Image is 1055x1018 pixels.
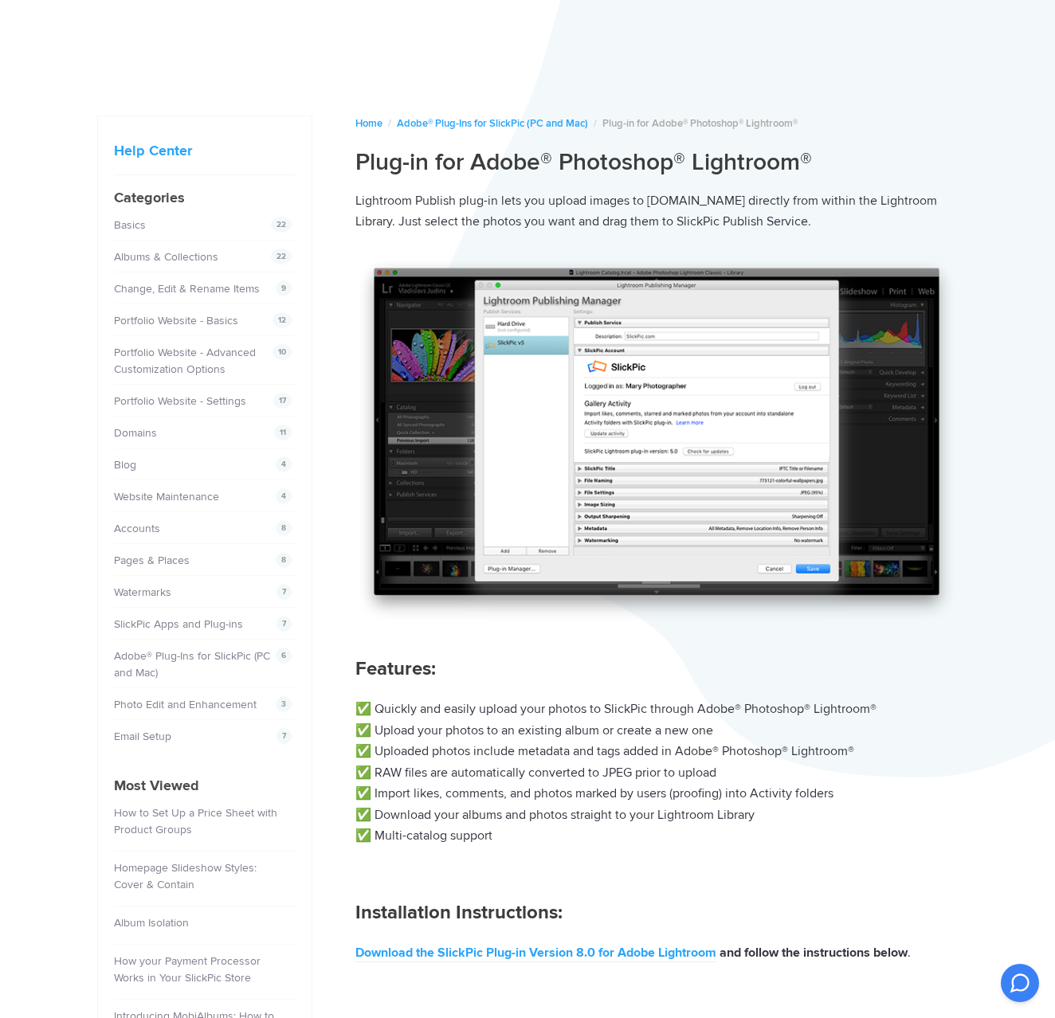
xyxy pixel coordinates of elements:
span: 22 [271,217,292,233]
h4: Categories [114,187,296,209]
a: Album Isolation [114,916,189,930]
a: Homepage Slideshow Styles: Cover & Contain [114,861,257,891]
a: Albums & Collections [114,250,218,264]
strong: Installation Instructions: [355,901,563,924]
span: 8 [276,520,292,536]
a: How to Set Up a Price Sheet with Product Groups [114,806,277,836]
a: Change, Edit & Rename Items [114,282,260,296]
a: SlickPic Apps and Plug-ins [114,617,243,631]
a: Download the SlickPic Plug-in Version 8.0 for Adobe Lightroom [355,945,716,962]
span: 11 [274,425,292,440]
a: Blog [114,458,136,472]
a: Domains [114,426,157,440]
a: Home [355,117,382,130]
span: 4 [276,488,292,504]
a: Basics [114,218,146,232]
h1: Plug-in for Adobe® Photoshop® Lightroom® [355,147,958,178]
a: Portfolio Website - Advanced Customization Options [114,346,256,376]
span: 4 [276,456,292,472]
h4: Most Viewed [114,775,296,797]
b: Features: [355,657,436,680]
p: . [355,942,958,964]
p: ✅ Quickly and easily upload your photos to SlickPic through Adobe® Photoshop® Lightroom® ✅ Upload... [355,699,958,847]
a: Portfolio Website - Settings [114,394,246,408]
span: / [388,117,391,130]
span: 22 [271,249,292,264]
b: and follow the instructions below [720,945,908,961]
span: 10 [273,344,292,360]
a: How your Payment Processor Works in Your SlickPic Store [114,954,261,985]
span: 17 [273,393,292,409]
a: Portfolio Website - Basics [114,314,238,327]
span: 12 [273,312,292,328]
span: 6 [276,648,292,664]
a: Adobe® Plug-Ins for SlickPic (PC and Mac) [114,649,270,679]
span: 7 [276,728,292,744]
span: 7 [276,584,292,600]
a: Pages & Places [114,554,190,567]
span: 9 [276,280,292,296]
a: Photo Edit and Enhancement [114,698,257,711]
a: Website Maintenance [114,490,219,503]
a: Help Center [114,142,192,159]
a: Watermarks [114,585,171,599]
a: Accounts [114,522,160,535]
span: Plug-in for Adobe® Photoshop® Lightroom® [602,117,798,130]
span: / [594,117,597,130]
span: 7 [276,616,292,632]
a: Email Setup [114,730,171,743]
p: Lightroom Publish plug-in lets you upload images to [DOMAIN_NAME] directly from within the Lightr... [355,190,958,233]
a: Adobe® Plug-Ins for SlickPic (PC and Mac) [397,117,588,130]
span: 8 [276,552,292,568]
span: 3 [276,696,292,712]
